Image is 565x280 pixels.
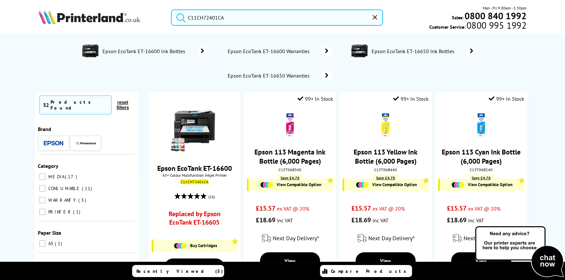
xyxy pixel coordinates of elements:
[393,96,429,102] div: 99+ In Stock
[474,225,565,279] img: Open Live Chat window
[152,173,237,178] span: A3+ Colour Multifunction Inkjet Printer
[468,182,512,187] span: View Compatible Option
[160,210,229,230] a: Replaced by Epson EcoTank ET-16605
[465,10,527,22] b: 0800 840 1992
[468,217,484,224] span: inc VAT
[277,174,303,181] div: Save £4.78
[82,42,99,59] img: C11CH72401CA-conspage.jpg
[227,48,312,54] span: Epson EcoTank ET-16600 Warranties
[256,216,275,224] span: £18.69
[38,261,73,268] span: Colour or Mono
[39,197,46,203] input: WARRANTY 3
[44,141,63,146] img: Epson
[372,182,417,187] span: View Compatible Option
[38,126,51,132] span: Brand
[351,216,371,224] span: £18.69
[442,147,521,166] a: Epson 113 Cyan Ink Bottle (6,000 Pages)
[164,258,224,275] a: View
[76,141,96,145] img: Printerland
[227,72,312,79] span: Epson EcoTank ET-16650 Warranties
[252,182,329,188] a: View Compatible Option
[277,205,309,212] span: ex VAT @ 20%
[374,113,397,136] img: Epson-C13T06B440-Yellow-Small.gif
[39,185,46,192] input: CONSUMABLE 11
[464,234,510,242] span: Next Day Delivery*
[489,96,524,102] div: 99+ In Stock
[47,197,78,203] span: WARRANTY
[102,42,207,60] a: Epson EcoTank ET-16600 Ink Bottles
[38,163,58,169] span: Category
[181,179,208,184] mark: C11CH72401CA
[440,167,522,172] div: C13T06B240
[451,252,511,269] a: View
[464,13,527,19] a: 0800 840 1992
[51,99,108,111] div: Products Found
[256,204,275,213] span: £15.57
[354,147,418,166] a: Epson 113 Yellow Ink Bottle (6,000 Pages)
[65,174,79,180] span: 17
[438,229,524,247] div: modal_delivery
[466,22,527,28] span: 0800 995 1992
[136,268,223,274] span: Recently Viewed (5)
[371,48,457,54] span: Epson EcoTank ET-16650 Ink Bottles
[47,174,64,180] span: MEDIA
[468,205,500,212] span: ex VAT @ 20%
[371,42,477,60] a: Epson EcoTank ET-16650 Ink Bottles
[227,71,332,80] a: Epson EcoTank ET-16650 Warranties
[277,217,293,224] span: inc VAT
[157,164,232,173] a: Epson EcoTank ET-16600
[260,252,320,269] a: View
[157,243,234,249] a: Buy Cartridges
[284,258,296,264] span: View
[208,191,215,203] span: (26)
[102,48,188,54] span: Epson EcoTank ET-16600 Ink Bottles
[373,217,389,224] span: inc VAT
[132,265,224,277] a: Recently Viewed (5)
[171,9,383,26] input: Search product or brand
[356,252,416,269] a: View
[452,14,464,21] span: Sales:
[298,96,333,102] div: 99+ In Stock
[47,241,54,246] span: A3
[356,182,369,188] img: Cartridges
[483,5,527,11] span: Mon - Fri 9:00am - 5:30pm
[443,182,521,188] a: View Compatible Option
[373,205,405,212] span: ex VAT @ 20%
[351,204,371,213] span: £15.57
[39,209,46,215] input: PRINTER 1
[43,102,49,108] span: 32
[320,265,412,277] a: Compare Products
[468,174,494,181] div: Save £4.78
[190,243,217,248] span: Buy Cartridges
[279,113,301,136] img: Epson-C13T06B340-Magenta-Small.gif
[451,182,465,188] img: Cartridges
[343,229,428,247] div: modal_delivery
[351,42,368,59] img: C11CH71401CA-conspage.jpg
[47,209,72,215] span: PRINTER
[331,268,410,274] span: Compare Products
[368,234,414,242] span: Next Day Delivery*
[447,204,466,213] span: £15.57
[247,229,333,247] div: modal_delivery
[174,243,187,249] img: Cartridges
[227,47,332,56] a: Epson EcoTank ET-16600 Warranties
[260,182,273,188] img: Cartridges
[429,22,527,30] span: Customer Service:
[47,185,81,191] span: CONSUMABLE
[38,10,140,24] img: Printerland Logo
[55,241,64,246] span: 1
[112,99,134,111] button: reset filters
[82,185,94,191] span: 11
[170,104,219,153] img: epson-et-16600-with-ink-small.jpg
[39,173,46,180] input: MEDIA 17
[254,147,326,166] a: Epson 113 Magenta Ink Bottle (6,000 Pages)
[73,209,82,215] span: 1
[347,182,425,188] a: View Compatible Option
[277,182,321,187] span: View Compatible Option
[447,216,466,224] span: £18.69
[380,258,391,264] span: View
[470,113,493,136] img: Epson-C13T06B240-Cyan-Small.gif
[38,229,61,236] span: Paper Size
[249,167,331,172] div: C13T06B340
[273,234,319,242] span: Next Day Delivery*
